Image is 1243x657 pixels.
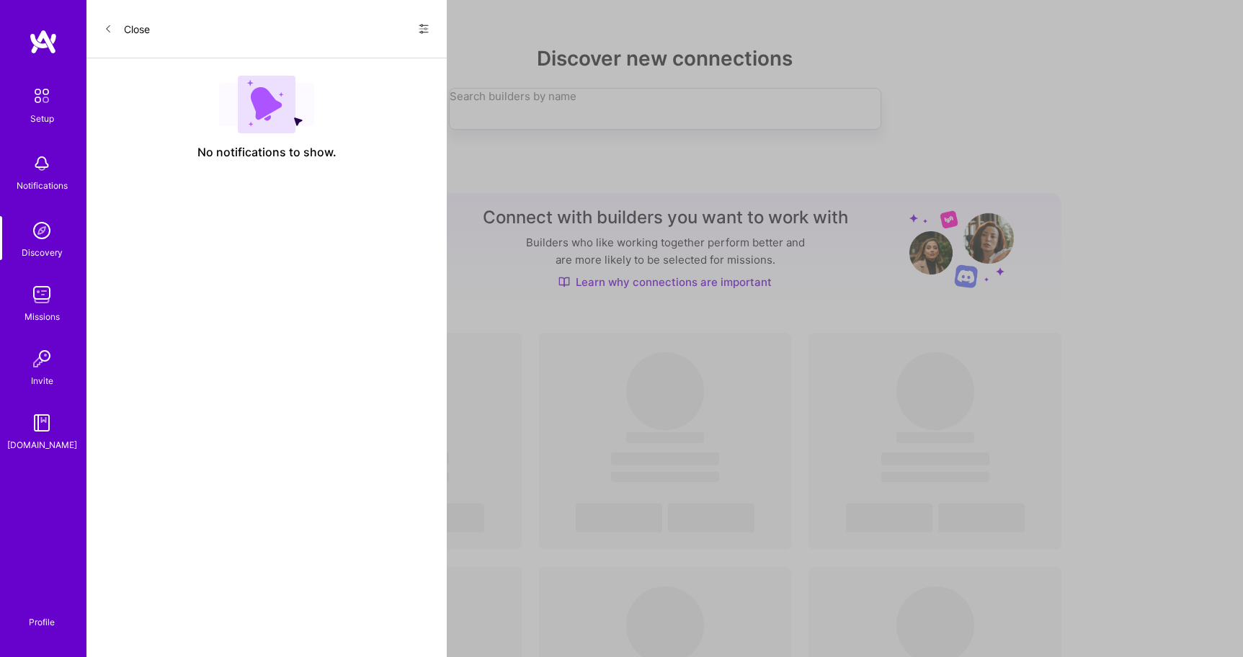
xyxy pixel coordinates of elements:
img: teamwork [27,280,56,309]
img: empty [219,76,314,133]
div: Profile [29,614,55,628]
div: Setup [30,111,54,126]
div: [DOMAIN_NAME] [7,437,77,452]
img: Invite [27,344,56,373]
a: Profile [24,599,60,628]
img: guide book [27,408,56,437]
div: Invite [31,373,53,388]
button: Close [104,17,150,40]
span: No notifications to show. [197,145,337,160]
div: Missions [24,309,60,324]
img: discovery [27,216,56,245]
img: logo [29,29,58,55]
img: bell [27,149,56,178]
img: setup [27,81,57,111]
div: Discovery [22,245,63,260]
div: Notifications [17,178,68,193]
